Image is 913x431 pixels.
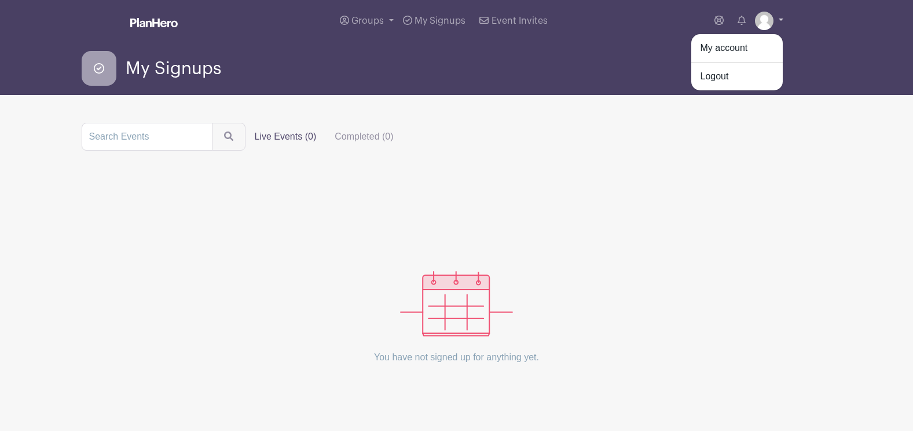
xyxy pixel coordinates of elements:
span: Event Invites [492,16,548,25]
span: My Signups [126,59,221,78]
input: Search Events [82,123,212,151]
a: My account [691,39,783,57]
p: You have not signed up for anything yet. [374,337,539,378]
span: Groups [351,16,384,25]
a: Logout [691,67,783,86]
img: logo_white-6c42ec7e38ccf1d336a20a19083b03d10ae64f83f12c07503d8b9e83406b4c7d.svg [130,18,178,27]
label: Live Events (0) [245,125,326,148]
div: filters [245,125,403,148]
label: Completed (0) [325,125,402,148]
img: default-ce2991bfa6775e67f084385cd625a349d9dcbb7a52a09fb2fda1e96e2d18dcdb.png [755,12,773,30]
div: Groups [691,34,783,91]
span: My Signups [415,16,465,25]
img: events_empty-56550af544ae17c43cc50f3ebafa394433d06d5f1891c01edc4b5d1d59cfda54.svg [400,271,513,337]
